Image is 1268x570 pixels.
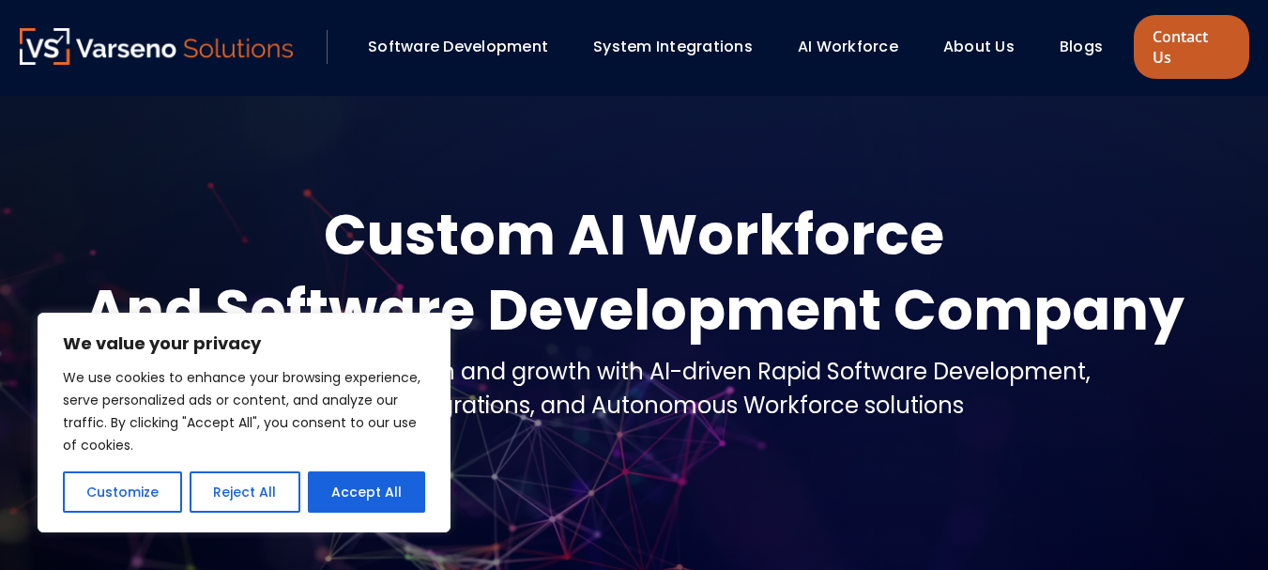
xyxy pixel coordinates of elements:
[84,197,1184,272] div: Custom AI Workforce
[84,272,1184,347] div: And Software Development Company
[20,28,294,65] img: Varseno Solutions – Product Engineering & IT Services
[593,36,753,57] a: System Integrations
[584,31,779,63] div: System Integrations
[308,471,425,513] button: Accept All
[798,36,898,57] a: AI Workforce
[177,355,1091,389] div: Operational optimization and growth with AI-driven Rapid Software Development,
[1060,36,1103,57] a: Blogs
[63,366,425,456] p: We use cookies to enhance your browsing experience, serve personalized ads or content, and analyz...
[20,28,294,66] a: Varseno Solutions – Product Engineering & IT Services
[63,471,182,513] button: Customize
[934,31,1041,63] div: About Us
[1134,15,1248,79] a: Contact Us
[1050,31,1129,63] div: Blogs
[359,31,574,63] div: Software Development
[63,332,425,355] p: We value your privacy
[177,389,1091,423] div: System Integrations, and Autonomous Workforce solutions
[368,36,548,57] a: Software Development
[190,471,299,513] button: Reject All
[788,31,924,63] div: AI Workforce
[943,36,1015,57] a: About Us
